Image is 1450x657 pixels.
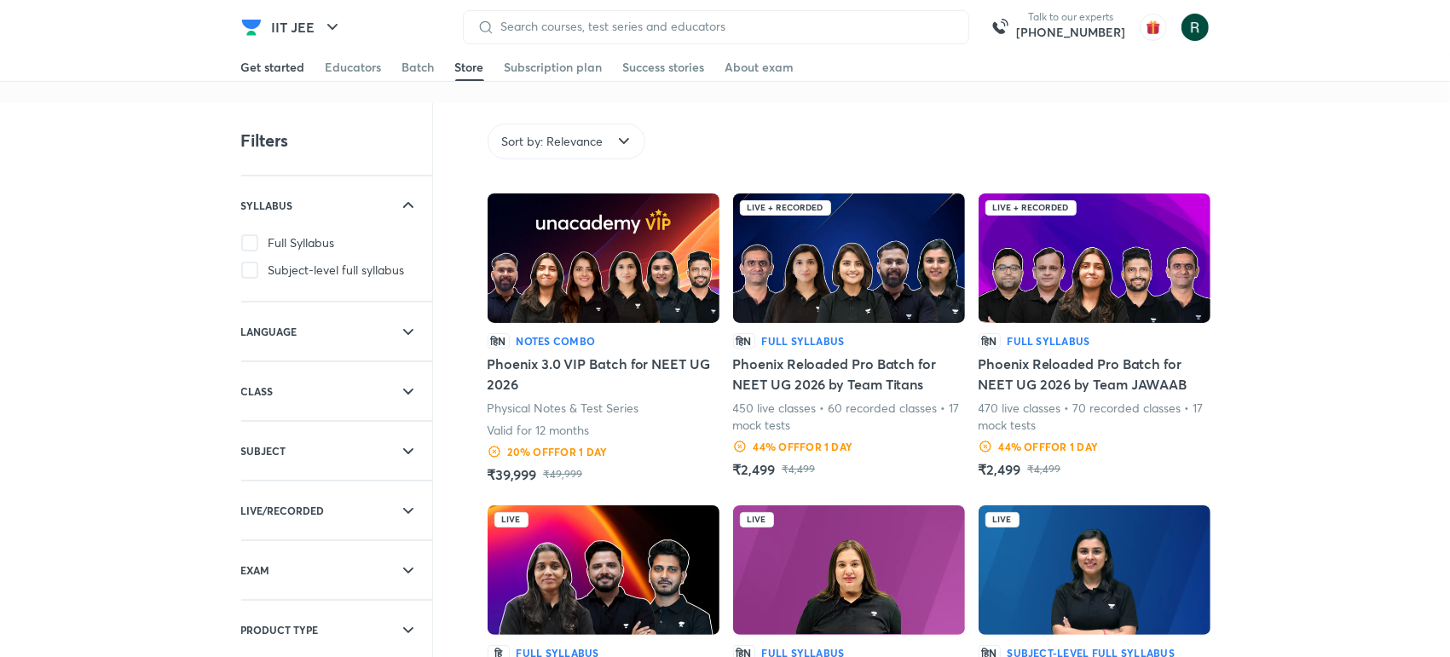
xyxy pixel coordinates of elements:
[241,442,286,459] h6: SUBJECT
[733,400,965,434] p: 450 live classes • 60 recorded classes • 17 mock tests
[1017,10,1126,24] p: Talk to our experts
[725,54,794,81] a: About exam
[505,59,603,76] div: Subscription plan
[979,354,1210,395] h5: Phoenix Reloaded Pro Batch for NEET UG 2026 by Team JAWAAB
[508,444,608,459] h6: 20 % OFF for 1 DAY
[494,20,955,33] input: Search courses, test series and educators
[740,512,774,527] div: Live
[241,502,325,519] h6: LIVE/RECORDED
[502,133,604,150] span: Sort by: Relevance
[241,383,274,400] h6: CLASS
[979,459,1021,480] h5: ₹2,499
[241,562,270,579] h6: EXAM
[740,200,831,216] div: Live + Recorded
[985,200,1077,216] div: Live + Recorded
[241,323,298,340] h6: LANGUAGE
[782,463,815,476] p: ₹4,499
[262,10,353,44] button: IIT JEE
[733,459,776,480] h5: ₹2,499
[733,354,965,395] h5: Phoenix Reloaded Pro Batch for NEET UG 2026 by Team Titans
[488,193,719,323] img: Batch Thumbnail
[1140,14,1167,41] img: avatar
[494,512,529,527] div: Live
[241,130,288,152] h4: Filters
[762,333,845,349] h6: Full Syllabus
[623,54,705,81] a: Success stories
[733,505,965,635] img: Batch Thumbnail
[979,440,992,453] img: Discount Logo
[754,439,853,454] h6: 44 % OFF for 1 DAY
[326,59,382,76] div: Educators
[402,54,435,81] a: Batch
[1008,333,1090,349] h6: Full Syllabus
[241,17,262,37] img: Company Logo
[488,333,510,349] p: हिN
[999,439,1099,454] h6: 44 % OFF for 1 DAY
[517,333,596,349] h6: Notes Combo
[241,197,293,214] h6: SYLLABUS
[455,59,484,76] div: Store
[488,354,719,395] h5: Phoenix 3.0 VIP Batch for NEET UG 2026
[269,234,335,251] span: Full Syllabus
[488,400,640,417] p: Physical Notes & Test Series
[623,59,705,76] div: Success stories
[1017,24,1126,41] a: [PHONE_NUMBER]
[488,422,590,439] p: Valid for 12 months
[733,440,747,453] img: Discount Logo
[241,621,319,638] h6: PRODUCT TYPE
[488,464,536,485] h5: ₹39,999
[402,59,435,76] div: Batch
[505,54,603,81] a: Subscription plan
[326,54,382,81] a: Educators
[979,193,1210,323] img: Batch Thumbnail
[733,333,755,349] p: हिN
[241,59,305,76] div: Get started
[1027,463,1060,476] p: ₹4,499
[979,400,1210,434] p: 470 live classes • 70 recorded classes • 17 mock tests
[733,193,965,323] img: Batch Thumbnail
[488,445,501,458] img: Discount Logo
[241,54,305,81] a: Get started
[979,333,1001,349] p: हिN
[979,505,1210,635] img: Batch Thumbnail
[269,262,405,279] span: Subject-level full syllabus
[455,54,484,81] a: Store
[1181,13,1210,42] img: Khushi Gupta
[725,59,794,76] div: About exam
[983,10,1017,44] img: call-us
[488,505,719,635] img: Batch Thumbnail
[985,512,1020,527] div: Live
[543,468,582,481] p: ₹49,999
